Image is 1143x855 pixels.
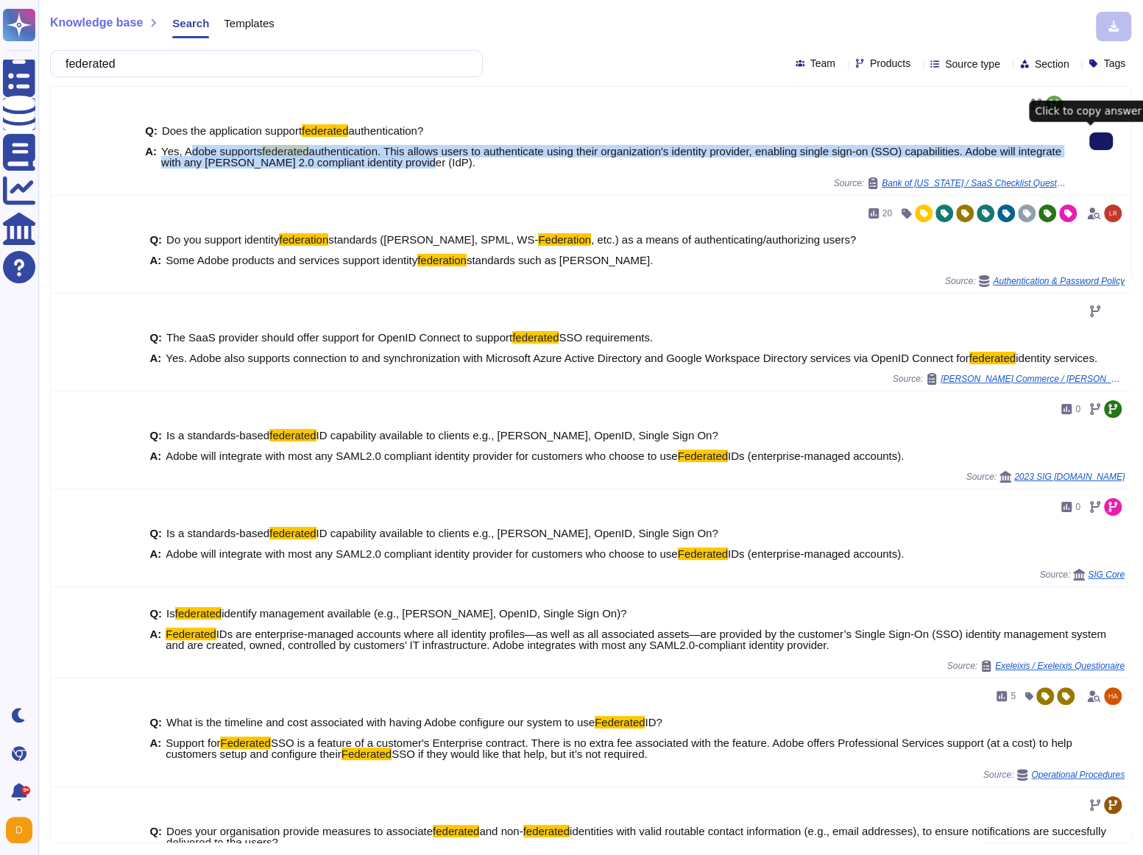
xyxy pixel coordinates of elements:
[893,373,1125,385] span: Source:
[433,825,479,837] mark: federated
[172,18,209,29] span: Search
[166,628,216,640] mark: Federated
[993,277,1125,285] span: Authentication & Password Policy
[728,547,904,560] span: IDs (enterprise-managed accounts).
[479,825,523,837] span: and non-
[417,254,467,266] mark: federation
[149,450,161,461] b: A:
[392,748,647,760] span: SSO if they would like that help, but it’s not required.
[538,233,591,246] mark: Federation
[166,352,969,364] span: Yes. Adobe also supports connection to and synchronization with Microsoft Azure Active Directory ...
[269,527,316,539] mark: federated
[1031,770,1125,779] span: Operational Procedures
[145,146,157,168] b: A:
[166,716,595,728] span: What is the timeline and cost associated with having Adobe configure our system to use
[161,145,1061,168] span: authentication. This allows users to authenticate using their organization's identity provider, e...
[969,352,1016,364] mark: federated
[1016,352,1097,364] span: identity services.
[149,255,161,266] b: A:
[882,209,892,218] span: 20
[1011,692,1016,700] span: 5
[149,234,162,245] b: Q:
[882,179,1066,188] span: Bank of [US_STATE] / SaaS Checklist Questions Adobe analytics (1)
[3,814,43,846] button: user
[328,233,538,246] span: standards ([PERSON_NAME], SPML, WS-
[678,547,728,560] mark: Federated
[279,233,328,246] mark: federation
[222,607,626,620] span: identify management available (e.g., [PERSON_NAME], OpenID, Single Sign On)?
[1035,59,1069,69] span: Section
[983,769,1125,781] span: Source:
[348,124,423,137] span: authentication?
[149,528,162,539] b: Q:
[316,429,718,441] span: ID capability available to clients e.g., [PERSON_NAME], OpenID, Single Sign On?
[1014,472,1125,481] span: 2023 SIG [DOMAIN_NAME]
[21,786,30,795] div: 9+
[166,628,1106,651] span: IDs are enterprise-managed accounts where all identity profiles—as well as all associated assets—...
[995,661,1125,670] span: Exeleixis / Exeleixis Questionaire
[166,429,269,441] span: Is a standards-based
[166,233,279,246] span: Do you support identity
[467,254,653,266] span: standards such as [PERSON_NAME].
[149,548,161,559] b: A:
[50,17,143,29] span: Knowledge base
[945,275,1125,287] span: Source:
[166,331,512,344] span: The SaaS provider should offer support for OpenID Connect to support
[166,737,1072,760] span: SSO is a feature of a customer's Enterprise contract. There is no extra fee associated with the f...
[1040,569,1125,581] span: Source:
[1075,405,1080,414] span: 0
[870,58,910,68] span: Products
[149,628,161,650] b: A:
[149,717,162,728] b: Q:
[316,527,718,539] span: ID capability available to clients e.g., [PERSON_NAME], OpenID, Single Sign On?
[220,737,270,749] mark: Federated
[947,660,1125,672] span: Source:
[1104,687,1122,705] img: user
[262,145,308,157] mark: federated
[269,429,316,441] mark: federated
[162,124,302,137] span: Does the application support
[1075,503,1080,511] span: 0
[591,233,856,246] span: , etc.) as a means of authenticating/authorizing users?
[149,352,161,363] b: A:
[559,331,653,344] span: SSO requirements.
[6,817,32,843] img: user
[1104,205,1122,222] img: user
[302,124,348,137] mark: federated
[166,527,269,539] span: Is a standards-based
[1088,570,1125,579] span: SIG Core
[166,737,220,749] span: Support for
[834,177,1066,189] span: Source:
[161,145,262,157] span: Yes, Adobe supports
[166,450,677,462] span: Adobe will integrate with most any SAML2.0 compliant identity provider for customers who choose t...
[149,430,162,441] b: Q:
[728,450,904,462] span: IDs (enterprise-managed accounts).
[58,51,467,77] input: Search a question or template...
[149,332,162,343] b: Q:
[523,825,570,837] mark: federated
[166,607,175,620] span: Is
[945,59,1000,69] span: Source type
[966,471,1125,483] span: Source:
[224,18,274,29] span: Templates
[1103,58,1125,68] span: Tags
[145,125,158,136] b: Q:
[595,716,645,728] mark: Federated
[175,607,222,620] mark: federated
[166,254,417,266] span: Some Adobe products and services support identity
[342,748,392,760] mark: Federated
[166,547,677,560] span: Adobe will integrate with most any SAML2.0 compliant identity provider for customers who choose t...
[645,716,662,728] span: ID?
[678,450,728,462] mark: Federated
[810,58,835,68] span: Team
[512,331,559,344] mark: federated
[149,608,162,619] b: Q:
[166,825,433,837] span: Does your organisation provide measures to associate
[941,375,1125,383] span: [PERSON_NAME] Commerce / [PERSON_NAME] Commerce SaaS Evaluation 2025
[149,737,161,759] b: A:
